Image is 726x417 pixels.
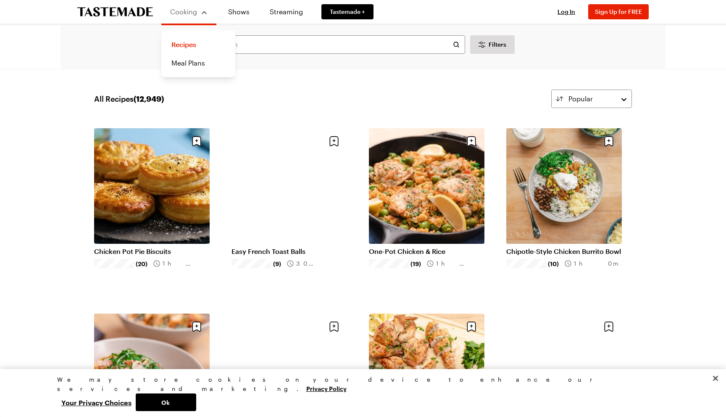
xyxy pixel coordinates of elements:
button: Popular [551,90,632,108]
button: Cooking [170,3,208,20]
button: Log In [550,8,583,16]
div: We may store cookies on your device to enhance our services and marketing. [57,375,662,393]
span: All Recipes [94,93,164,105]
button: Save recipe [601,133,617,149]
button: Sign Up for FREE [588,4,649,19]
button: Close [706,369,725,388]
span: ( 12,949 ) [134,94,164,103]
a: Tastemade + [321,4,374,19]
a: Chicken Pot Pie Biscuits [94,247,210,256]
button: Save recipe [326,319,342,335]
button: Save recipe [189,319,205,335]
span: Cooking [170,8,197,16]
button: Your Privacy Choices [57,393,136,411]
button: Save recipe [601,319,617,335]
a: To Tastemade Home Page [77,7,153,17]
div: Privacy [57,375,662,411]
button: Save recipe [326,133,342,149]
span: Filters [489,40,506,49]
button: Save recipe [463,133,479,149]
button: Save recipe [463,319,479,335]
a: Recipes [166,35,230,54]
span: Tastemade + [330,8,365,16]
a: Easy French Toast Balls [231,247,347,256]
span: Sign Up for FREE [595,8,642,15]
button: Ok [136,393,196,411]
a: Chipotle-Style Chicken Burrito Bowl [506,247,622,256]
button: Save recipe [189,133,205,149]
div: Cooking [161,30,235,77]
a: Meal Plans [166,54,230,72]
span: Log In [558,8,575,15]
span: Popular [568,94,593,104]
button: Desktop filters [470,35,515,54]
a: One-Pot Chicken & Rice [369,247,484,256]
a: More information about your privacy, opens in a new tab [306,384,347,392]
